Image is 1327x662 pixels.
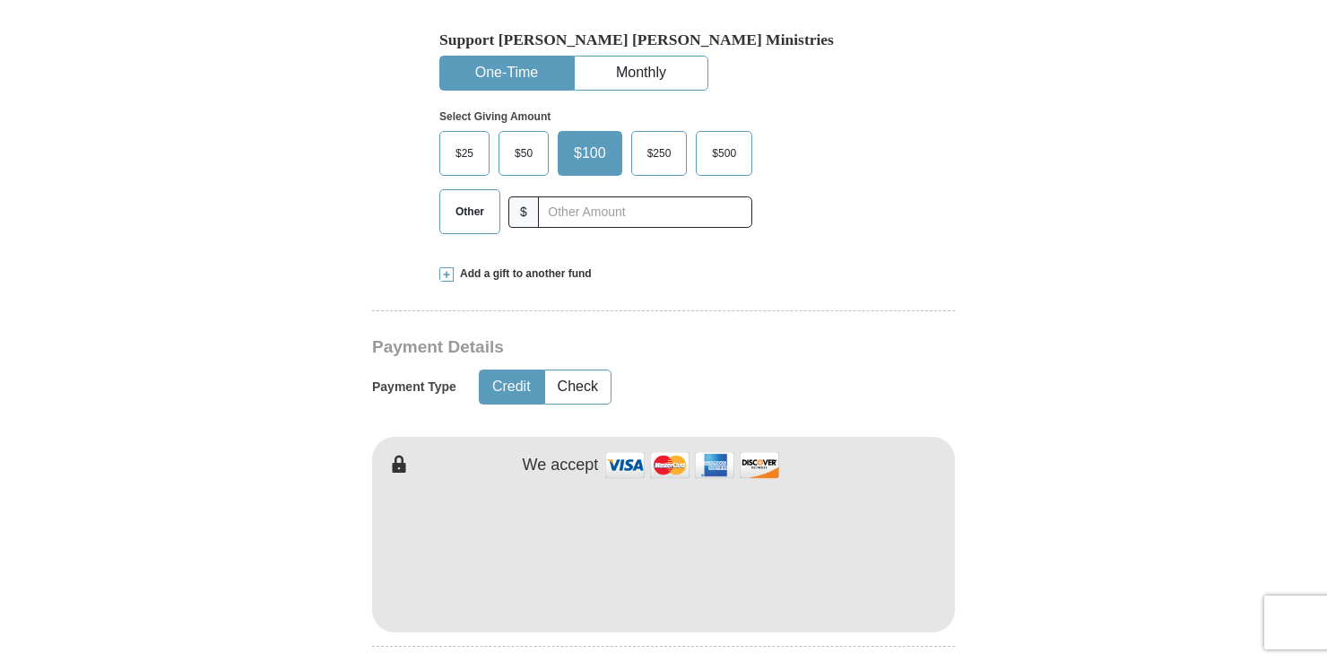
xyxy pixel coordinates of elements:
span: $50 [506,140,542,167]
button: Credit [480,370,543,404]
span: $100 [565,140,615,167]
span: Other [447,198,493,225]
button: Monthly [575,57,707,90]
h5: Support [PERSON_NAME] [PERSON_NAME] Ministries [439,30,888,49]
h5: Payment Type [372,379,456,395]
span: $250 [638,140,681,167]
button: One-Time [440,57,573,90]
span: $500 [703,140,745,167]
span: $ [508,196,539,228]
h3: Payment Details [372,337,829,358]
input: Other Amount [538,196,752,228]
button: Check [545,370,611,404]
h4: We accept [523,456,599,475]
strong: Select Giving Amount [439,110,551,123]
span: $25 [447,140,482,167]
img: credit cards accepted [603,446,782,484]
span: Add a gift to another fund [454,266,592,282]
